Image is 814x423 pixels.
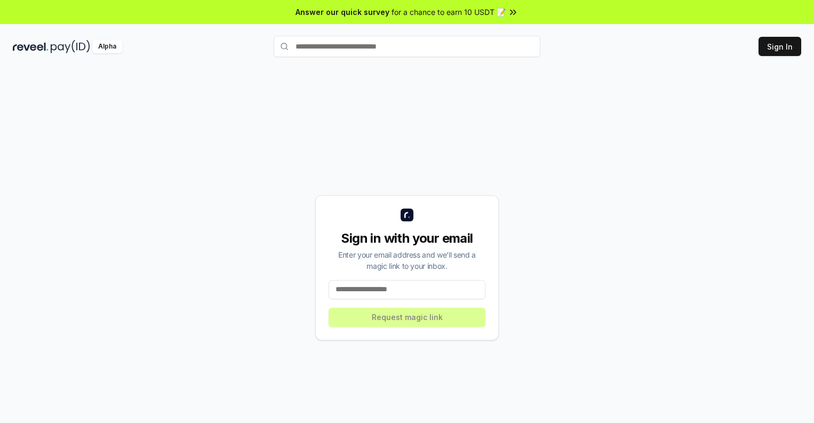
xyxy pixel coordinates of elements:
[92,40,122,53] div: Alpha
[392,6,506,18] span: for a chance to earn 10 USDT 📝
[401,209,413,221] img: logo_small
[51,40,90,53] img: pay_id
[296,6,389,18] span: Answer our quick survey
[329,249,485,272] div: Enter your email address and we’ll send a magic link to your inbox.
[329,230,485,247] div: Sign in with your email
[13,40,49,53] img: reveel_dark
[759,37,801,56] button: Sign In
